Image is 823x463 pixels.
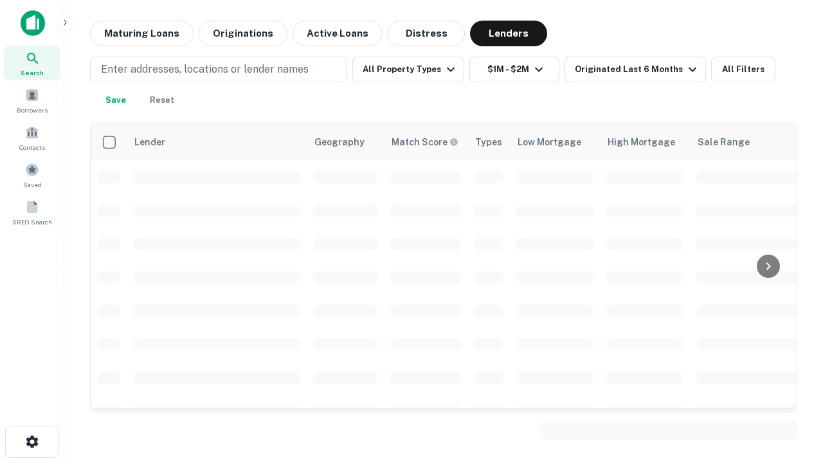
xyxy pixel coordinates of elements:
button: All Filters [711,57,775,82]
th: High Mortgage [600,124,690,160]
th: Types [467,124,510,160]
span: Saved [23,179,42,190]
div: Originated Last 6 Months [575,62,700,77]
button: Reset [141,87,183,113]
a: Borrowers [4,83,60,118]
a: Search [4,46,60,80]
button: Originated Last 6 Months [565,57,706,82]
button: Lenders [470,21,547,46]
button: $1M - $2M [469,57,559,82]
span: Borrowers [17,105,48,115]
th: Geography [307,124,384,160]
div: Capitalize uses an advanced AI algorithm to match your search with the best lender. The match sco... [392,135,458,149]
a: Saved [4,158,60,192]
th: Lender [127,124,307,160]
span: Contacts [19,142,45,152]
div: Low Mortgage [518,134,581,150]
th: Capitalize uses an advanced AI algorithm to match your search with the best lender. The match sco... [384,124,467,160]
div: High Mortgage [608,134,675,150]
button: Active Loans [293,21,383,46]
span: SREO Search [12,217,52,227]
button: All Property Types [352,57,464,82]
div: Sale Range [698,134,750,150]
a: SREO Search [4,195,60,230]
button: Maturing Loans [90,21,194,46]
button: Save your search to get updates of matches that match your search criteria. [95,87,136,113]
a: Contacts [4,120,60,155]
button: Originations [199,21,287,46]
iframe: Chat Widget [759,360,823,422]
img: capitalize-icon.png [21,10,45,36]
button: Distress [388,21,465,46]
div: Types [475,134,502,150]
th: Sale Range [690,124,806,160]
div: Lender [134,134,165,150]
button: Enter addresses, locations or lender names [90,57,347,82]
span: Search [21,68,44,78]
th: Low Mortgage [510,124,600,160]
h6: Match Score [392,135,456,149]
p: Enter addresses, locations or lender names [101,62,309,77]
div: Geography [314,134,365,150]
